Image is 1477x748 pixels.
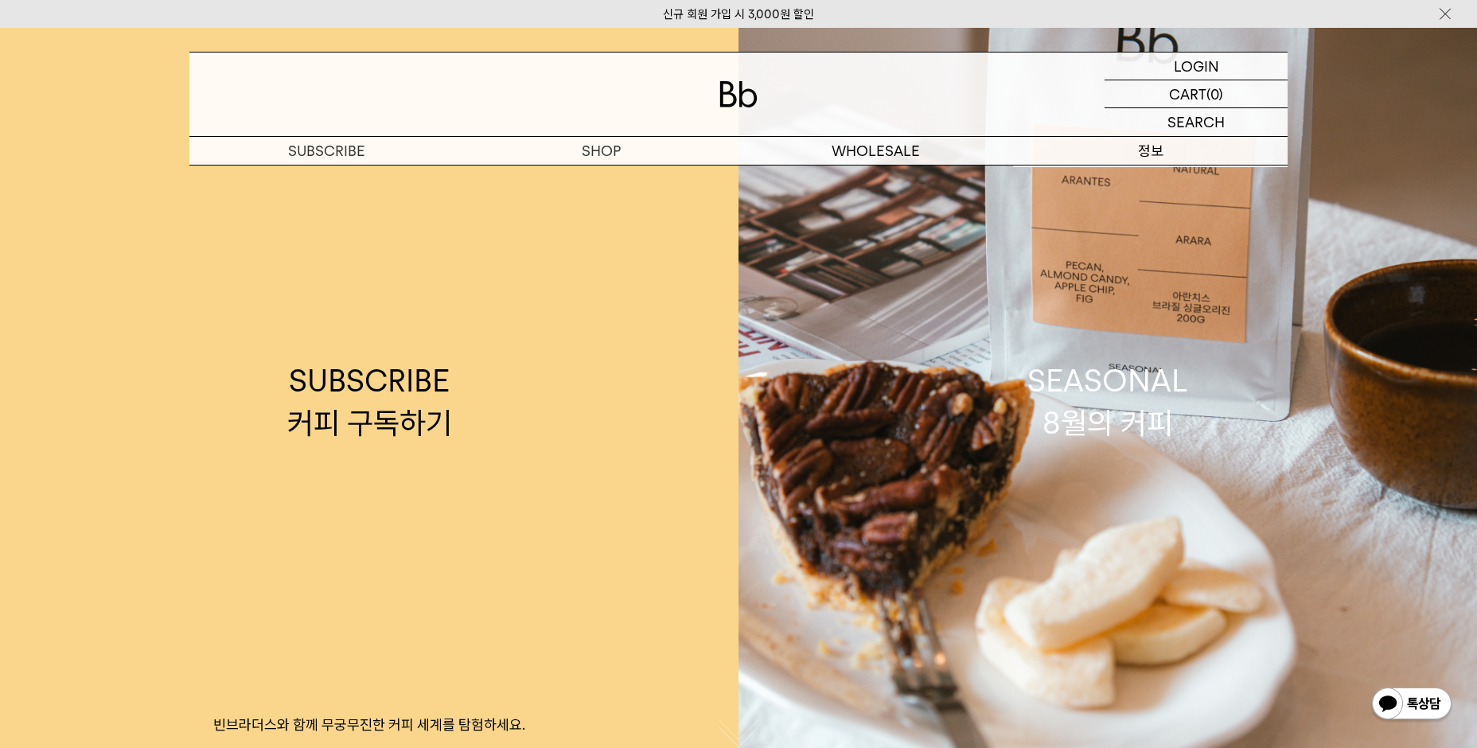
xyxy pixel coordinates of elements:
p: LOGIN [1174,53,1219,80]
p: WHOLESALE [738,137,1013,165]
img: 로고 [719,81,758,107]
div: SUBSCRIBE 커피 구독하기 [287,360,452,444]
p: CART [1169,80,1206,107]
div: SEASONAL 8월의 커피 [1027,360,1188,444]
a: SHOP [464,137,738,165]
p: (0) [1206,80,1223,107]
p: SEARCH [1167,108,1225,136]
a: SUBSCRIBE [189,137,464,165]
a: 브랜드 [1013,166,1288,193]
a: CART (0) [1105,80,1288,108]
a: LOGIN [1105,53,1288,80]
p: 정보 [1013,137,1288,165]
img: 카카오톡 채널 1:1 채팅 버튼 [1370,686,1453,724]
a: 신규 회원 가입 시 3,000원 할인 [663,7,814,21]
